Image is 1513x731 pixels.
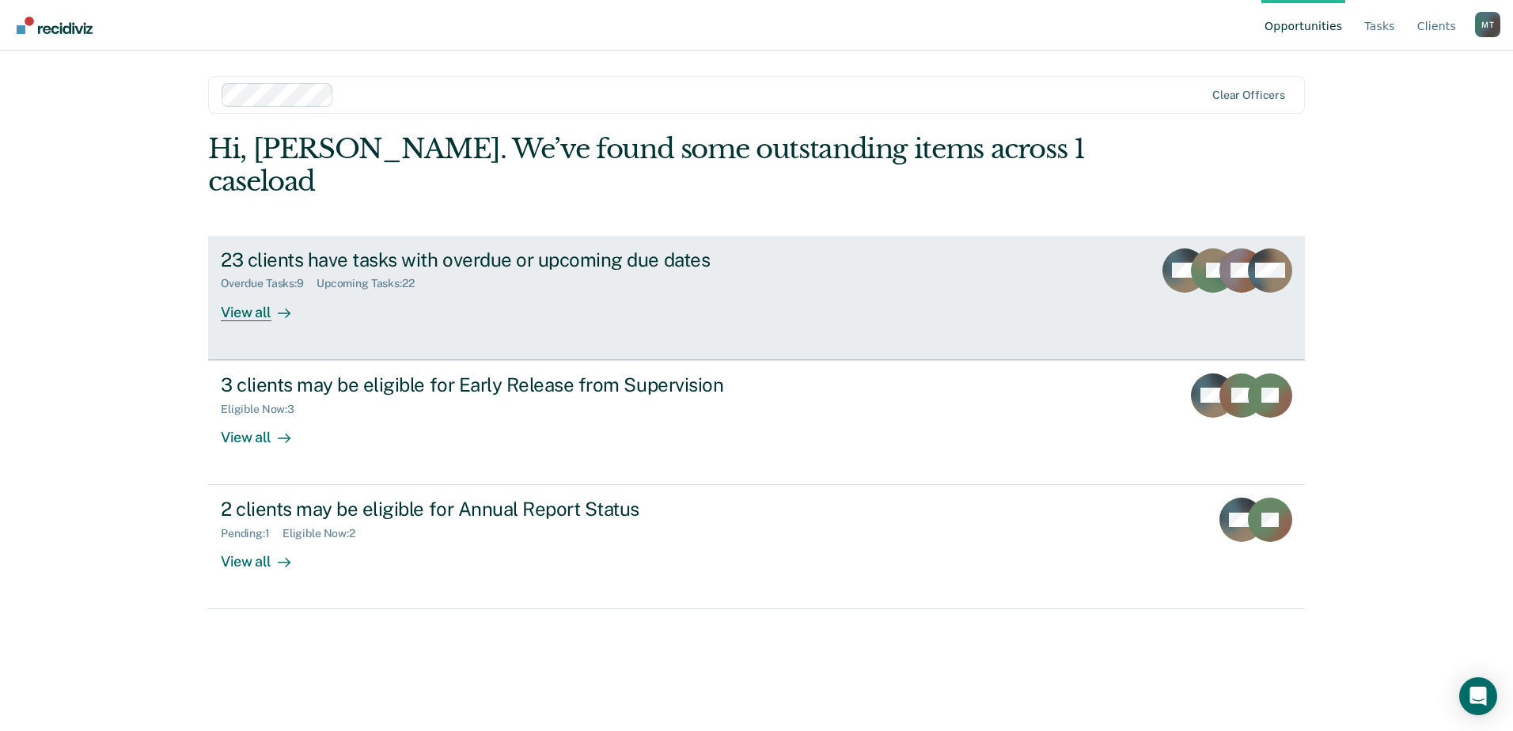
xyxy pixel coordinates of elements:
[221,498,776,521] div: 2 clients may be eligible for Annual Report Status
[317,277,427,290] div: Upcoming Tasks : 22
[221,403,307,416] div: Eligible Now : 3
[208,133,1086,198] div: Hi, [PERSON_NAME]. We’ve found some outstanding items across 1 caseload
[221,290,309,321] div: View all
[208,360,1305,485] a: 3 clients may be eligible for Early Release from SupervisionEligible Now:3View all
[1475,12,1500,37] button: Profile dropdown button
[221,527,283,540] div: Pending : 1
[208,236,1305,360] a: 23 clients have tasks with overdue or upcoming due datesOverdue Tasks:9Upcoming Tasks:22View all
[221,415,309,446] div: View all
[221,373,776,396] div: 3 clients may be eligible for Early Release from Supervision
[1212,89,1285,102] div: Clear officers
[208,485,1305,609] a: 2 clients may be eligible for Annual Report StatusPending:1Eligible Now:2View all
[1475,12,1500,37] div: M T
[17,17,93,34] img: Recidiviz
[221,540,309,571] div: View all
[1459,677,1497,715] div: Open Intercom Messenger
[221,248,776,271] div: 23 clients have tasks with overdue or upcoming due dates
[221,277,317,290] div: Overdue Tasks : 9
[283,527,368,540] div: Eligible Now : 2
